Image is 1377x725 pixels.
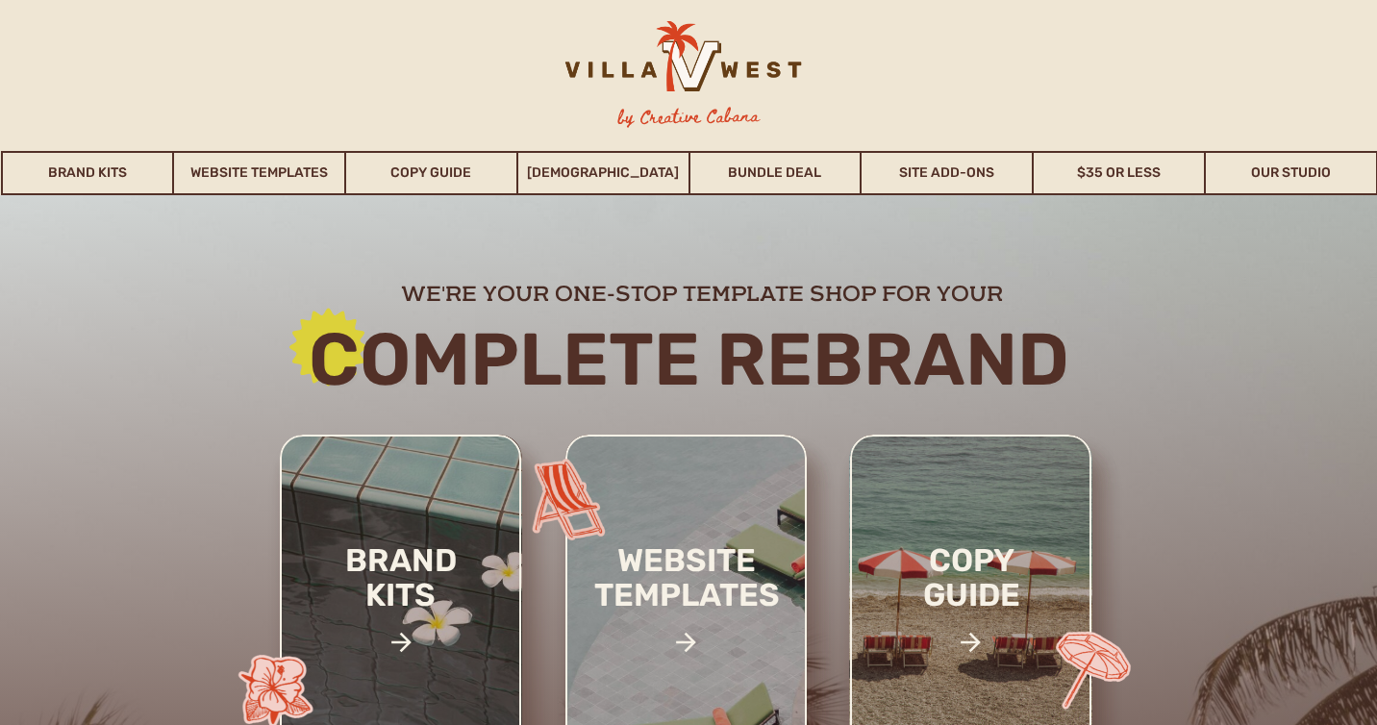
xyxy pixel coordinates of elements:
h2: Complete rebrand [169,320,1209,398]
a: Brand Kits [3,151,173,195]
a: Website Templates [174,151,344,195]
a: Bundle Deal [690,151,861,195]
a: Our Studio [1206,151,1376,195]
a: Copy Guide [346,151,516,195]
a: [DEMOGRAPHIC_DATA] [518,151,688,195]
h3: by Creative Cabana [602,103,776,132]
a: Site Add-Ons [862,151,1032,195]
a: brand kits [319,543,482,677]
a: $35 or Less [1034,151,1204,195]
a: website templates [561,543,813,654]
a: copy guide [883,543,1061,677]
h2: we're your one-stop template shop for your [263,280,1139,304]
